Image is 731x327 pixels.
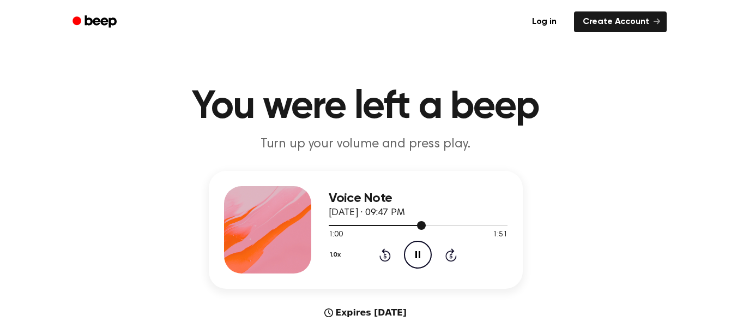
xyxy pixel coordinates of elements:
[521,9,567,34] a: Log in
[156,135,575,153] p: Turn up your volume and press play.
[65,11,126,33] a: Beep
[329,191,508,206] h3: Voice Note
[324,306,407,319] div: Expires [DATE]
[329,246,345,264] button: 1.0x
[329,208,405,218] span: [DATE] · 09:47 PM
[574,11,667,32] a: Create Account
[493,229,507,241] span: 1:51
[329,229,343,241] span: 1:00
[87,87,645,127] h1: You were left a beep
